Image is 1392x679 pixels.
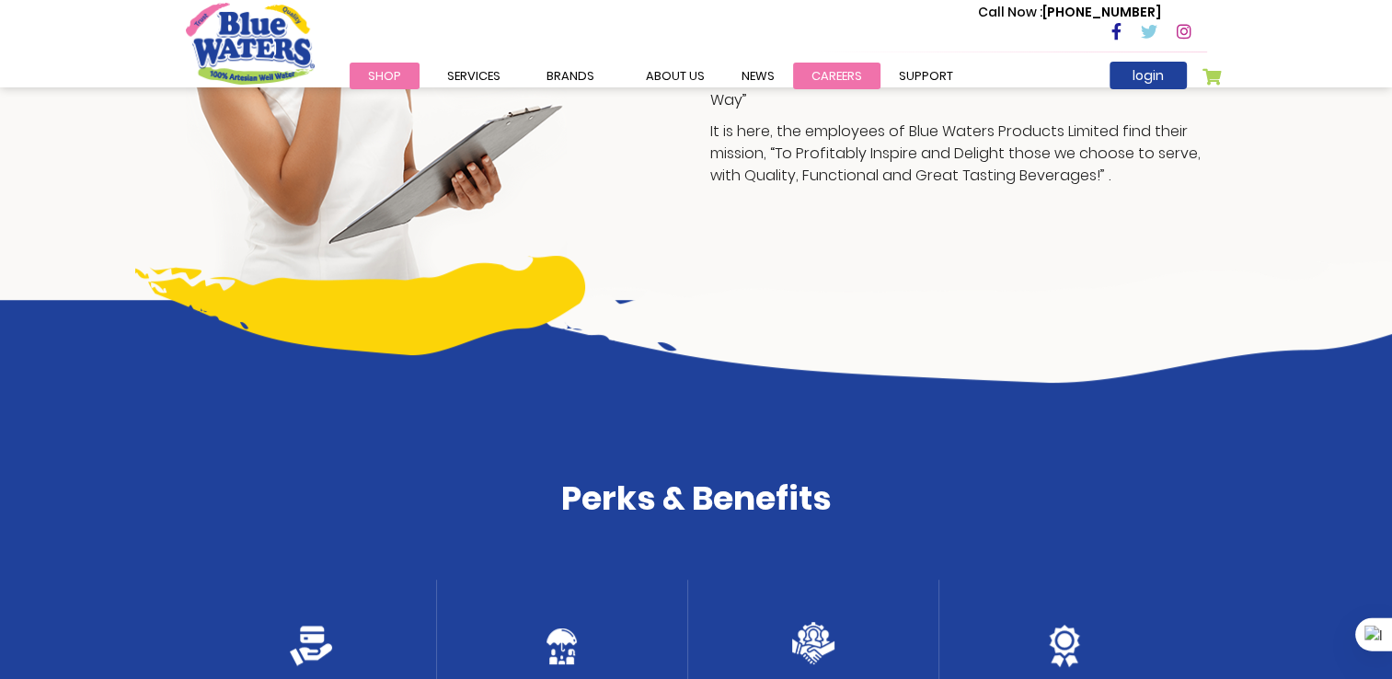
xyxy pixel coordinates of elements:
[978,3,1161,22] p: [PHONE_NUMBER]
[710,121,1207,187] p: It is here, the employees of Blue Waters Products Limited find their mission, “To Profitably Insp...
[290,626,332,666] img: credit-card.png
[880,63,972,89] a: support
[186,478,1207,518] h4: Perks & Benefits
[1110,62,1187,89] a: login
[792,622,834,664] img: team.png
[368,67,401,85] span: Shop
[1049,625,1080,667] img: medal.png
[723,63,793,89] a: News
[978,3,1042,21] span: Call Now :
[793,63,880,89] a: careers
[186,3,315,84] a: store logo
[627,63,723,89] a: about us
[546,67,594,85] span: Brands
[447,67,500,85] span: Services
[135,256,585,355] img: career-yellow-bar.png
[413,261,1392,383] img: career-intro-art.png
[546,628,577,664] img: protect.png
